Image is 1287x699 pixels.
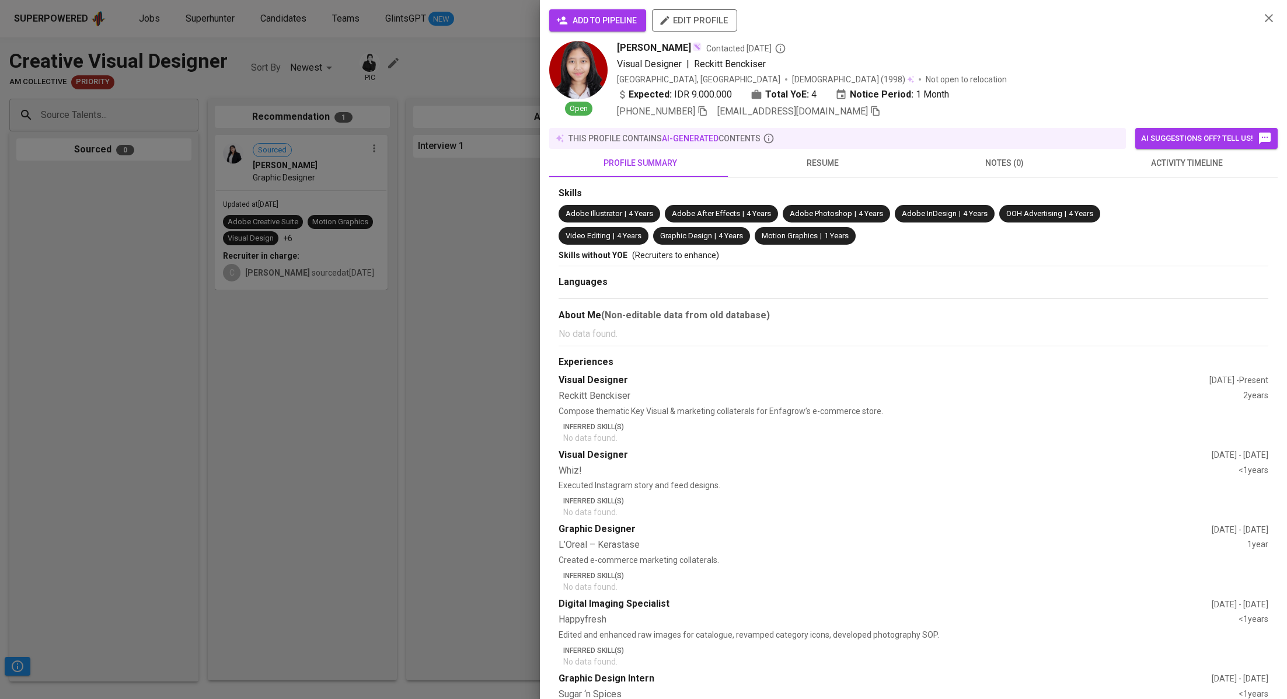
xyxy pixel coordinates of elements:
span: [PERSON_NAME] [617,41,691,55]
p: Inferred Skill(s) [563,422,1268,432]
div: 1 Month [835,88,949,102]
span: | [613,231,615,242]
div: [DATE] - [DATE] [1212,449,1268,461]
span: activity timeline [1103,156,1271,171]
button: add to pipeline [549,9,646,32]
img: magic_wand.svg [692,42,702,51]
span: 1 Years [824,231,849,240]
p: Inferred Skill(s) [563,645,1268,656]
div: 1 year [1247,538,1268,552]
span: notes (0) [920,156,1089,171]
span: [DEMOGRAPHIC_DATA] [792,74,881,85]
span: 4 Years [859,209,883,218]
div: Languages [559,276,1268,289]
div: [GEOGRAPHIC_DATA], [GEOGRAPHIC_DATA] [617,74,780,85]
svg: By Batam recruiter [775,43,786,54]
span: resume [738,156,906,171]
p: No data found. [563,581,1268,593]
div: <1 years [1239,464,1268,478]
span: Adobe After Effects [672,209,740,218]
span: 4 Years [629,209,653,218]
div: Experiences [559,356,1268,369]
span: 4 Years [719,231,743,240]
div: [DATE] - [DATE] [1212,673,1268,684]
span: Motion Graphics [762,231,818,240]
div: Happyfresh [559,613,1239,627]
div: IDR 9.000.000 [617,88,732,102]
p: Executed Instagram story and feed designs. [559,479,1268,491]
div: Digital Imaging Specialist [559,597,1212,611]
div: Whiz! [559,464,1239,478]
div: About Me [559,308,1268,322]
span: | [820,231,822,242]
span: Contacted [DATE] [706,43,786,54]
span: Reckitt Benckiser [694,58,766,69]
p: Compose thematic Key Visual & marketing collaterals for Enfagrow’s e-commerce store. [559,405,1268,417]
span: Graphic Design [660,231,712,240]
span: 4 Years [617,231,641,240]
span: 4 Years [963,209,988,218]
span: Open [565,103,592,114]
p: Inferred Skill(s) [563,496,1268,506]
span: edit profile [661,13,728,28]
p: No data found. [563,506,1268,518]
span: | [959,208,961,220]
span: OOH Advertising [1006,209,1062,218]
button: edit profile [652,9,737,32]
div: Skills [559,187,1268,200]
p: Inferred Skill(s) [563,571,1268,581]
div: [DATE] - [DATE] [1212,524,1268,535]
p: Not open to relocation [926,74,1007,85]
span: Visual Designer [617,58,682,69]
p: Created e-commerce marketing collaterals. [559,554,1268,566]
span: add to pipeline [559,13,637,28]
a: edit profile [652,15,737,25]
button: AI suggestions off? Tell us! [1135,128,1278,149]
span: AI-generated [662,134,719,143]
div: Visual Designer [559,448,1212,462]
span: (Recruiters to enhance) [632,251,719,260]
div: Graphic Designer [559,523,1212,536]
div: (1998) [792,74,914,85]
span: 4 [811,88,817,102]
div: 2 years [1243,390,1268,403]
span: | [686,57,689,71]
span: Adobe Photoshop [790,209,852,218]
div: <1 years [1239,613,1268,627]
span: 4 Years [1069,209,1093,218]
span: Video Editing [566,231,611,240]
span: Adobe Illustrator [566,209,622,218]
span: | [742,208,744,220]
div: [DATE] - Present [1209,374,1268,386]
p: Edited and enhanced raw images for catalogue, revamped category icons, developed photography SOP. [559,629,1268,641]
div: Visual Designer [559,374,1209,387]
span: [PHONE_NUMBER] [617,106,695,117]
span: | [625,208,626,220]
span: | [1065,208,1066,220]
div: Reckitt Benckiser [559,390,1243,403]
b: (Non-editable data from old database) [601,309,770,321]
p: No data found. [563,432,1268,444]
b: Expected: [629,88,672,102]
p: this profile contains contents [568,133,761,144]
b: Total YoE: [765,88,809,102]
div: [DATE] - [DATE] [1212,599,1268,610]
p: No data found. [563,656,1268,667]
img: 5b1ffd2fcf1e18c29784ff34007eefb8.jpg [549,41,608,99]
b: Notice Period: [850,88,913,102]
div: L’Oreal – Kerastase [559,538,1247,552]
span: | [714,231,716,242]
span: | [854,208,856,220]
p: No data found. [559,327,1268,341]
div: Graphic Design Intern [559,672,1212,686]
span: Adobe InDesign [902,209,957,218]
span: profile summary [556,156,724,171]
span: 4 Years [747,209,771,218]
span: Skills without YOE [559,251,627,260]
span: AI suggestions off? Tell us! [1141,131,1272,145]
span: [EMAIL_ADDRESS][DOMAIN_NAME] [717,106,868,117]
